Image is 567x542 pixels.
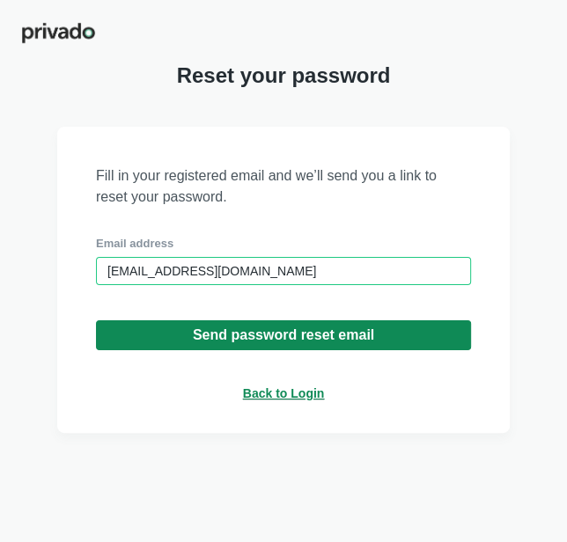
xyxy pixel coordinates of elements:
[21,21,96,45] img: privado-logo
[177,63,391,88] span: Reset your password
[96,236,471,252] div: Email address
[193,327,374,343] div: Send password reset email
[243,385,325,401] a: Back to Login
[96,165,471,208] span: Fill in your registered email and we’ll send you a link to reset your password.
[96,320,471,350] button: Send password reset email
